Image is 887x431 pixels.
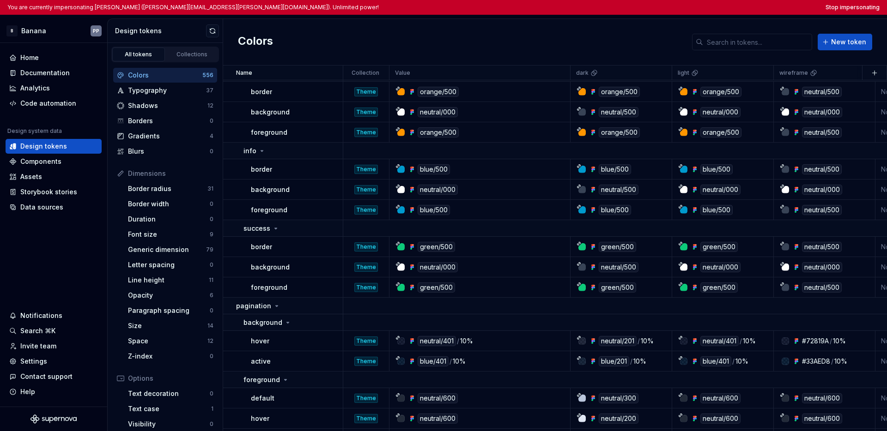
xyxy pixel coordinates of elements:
div: neutral/000 [418,185,458,195]
a: Settings [6,354,102,369]
div: Design system data [7,127,62,135]
p: default [251,394,274,403]
div: Text decoration [128,389,210,398]
p: Name [236,69,252,77]
div: neutral/600 [700,413,741,424]
div: Help [20,387,35,396]
div: green/500 [599,242,636,252]
p: active [251,357,271,366]
div: 10% [460,336,473,346]
div: / [630,356,632,366]
div: blue/500 [599,205,631,215]
div: Blurs [128,147,210,156]
div: Paragraph spacing [128,306,210,315]
div: Text case [128,404,211,413]
div: 0 [210,307,213,314]
div: Settings [20,357,47,366]
div: Theme [354,336,378,346]
a: Size14 [124,318,217,333]
div: neutral/500 [599,107,638,117]
div: Contact support [20,372,73,381]
div: neutral/201 [599,336,637,346]
div: 9 [210,231,213,238]
div: 10% [641,336,654,346]
div: neutral/000 [802,107,842,117]
div: blue/500 [700,164,733,174]
div: Home [20,53,39,62]
a: Border radius31 [124,181,217,196]
div: orange/500 [700,87,741,97]
div: neutral/000 [700,107,741,117]
div: 14 [207,322,213,329]
div: Z-index [128,352,210,361]
p: Value [395,69,410,77]
div: blue/401 [700,356,731,366]
a: Paragraph spacing0 [124,303,217,318]
div: Theme [354,283,378,292]
div: Theme [354,165,378,174]
a: Z-index0 [124,349,217,364]
div: 1 [211,405,213,413]
div: / [740,336,742,346]
p: border [251,242,272,251]
div: Borders [128,116,210,126]
button: New token [818,34,872,50]
div: neutral/401 [700,336,739,346]
div: neutral/500 [802,164,842,174]
div: Banana [21,26,46,36]
div: B [6,25,18,36]
div: Data sources [20,203,63,212]
div: 0 [210,420,213,428]
button: Help [6,384,102,399]
button: Notifications [6,308,102,323]
div: neutral/500 [802,127,842,138]
div: neutral/500 [599,185,638,195]
a: Generic dimension79 [124,242,217,257]
div: Generic dimension [128,245,206,254]
div: Size [128,321,207,330]
div: Theme [354,205,378,215]
div: neutral/000 [802,262,842,272]
div: #33AED8 [802,357,830,366]
div: 556 [202,72,213,79]
div: Theme [354,414,378,423]
div: Search ⌘K [20,326,55,335]
button: Contact support [6,369,102,384]
div: 37 [206,87,213,94]
div: 0 [210,215,213,223]
div: Theme [354,185,378,194]
div: neutral/000 [418,262,458,272]
div: Border width [128,199,210,209]
p: background [251,185,290,194]
p: hover [251,414,269,423]
div: 0 [210,117,213,125]
div: Theme [354,263,378,272]
a: Duration0 [124,212,217,227]
p: hover [251,336,269,346]
div: Options [128,374,213,383]
div: blue/500 [418,205,450,215]
div: 31 [207,185,213,192]
div: Theme [354,394,378,403]
p: info [243,146,256,156]
div: Duration [128,215,210,224]
div: 10% [633,356,646,366]
div: neutral/500 [802,282,842,293]
a: Storybook stories [6,185,102,199]
div: neutral/000 [700,262,741,272]
a: Home [6,50,102,65]
div: / [732,356,735,366]
div: neutral/500 [599,262,638,272]
p: success [243,224,270,233]
div: 12 [207,102,213,109]
div: 79 [206,246,213,253]
div: neutral/200 [599,413,638,424]
div: Gradients [128,132,210,141]
p: background [243,318,282,327]
div: Documentation [20,68,70,78]
p: foreground [251,205,287,215]
div: 10% [453,356,466,366]
div: Storybook stories [20,187,77,197]
div: Opacity [128,291,210,300]
a: Colors556 [113,68,217,83]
